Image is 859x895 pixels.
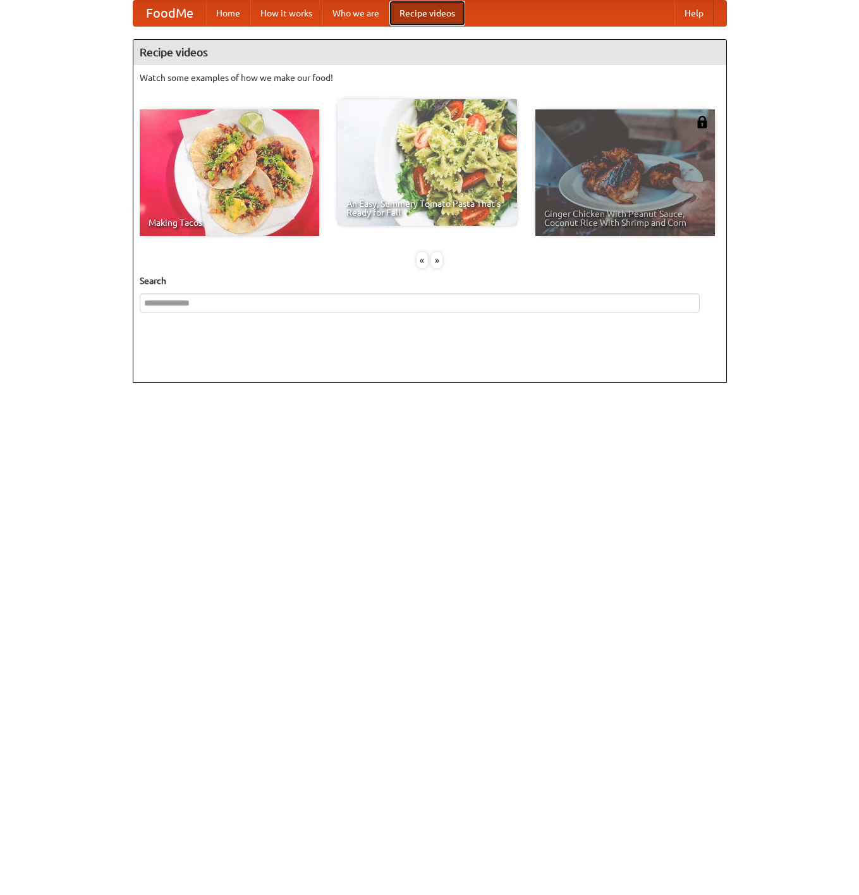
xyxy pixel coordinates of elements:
a: Who we are [322,1,389,26]
a: An Easy, Summery Tomato Pasta That's Ready for Fall [338,99,517,226]
a: Recipe videos [389,1,465,26]
a: How it works [250,1,322,26]
a: Help [674,1,714,26]
a: FoodMe [133,1,206,26]
a: Home [206,1,250,26]
div: » [431,252,442,268]
span: An Easy, Summery Tomato Pasta That's Ready for Fall [346,199,508,217]
a: Making Tacos [140,109,319,236]
img: 483408.png [696,116,709,128]
p: Watch some examples of how we make our food! [140,71,720,84]
div: « [417,252,428,268]
h5: Search [140,275,720,287]
h4: Recipe videos [133,40,726,65]
span: Making Tacos [149,218,310,227]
